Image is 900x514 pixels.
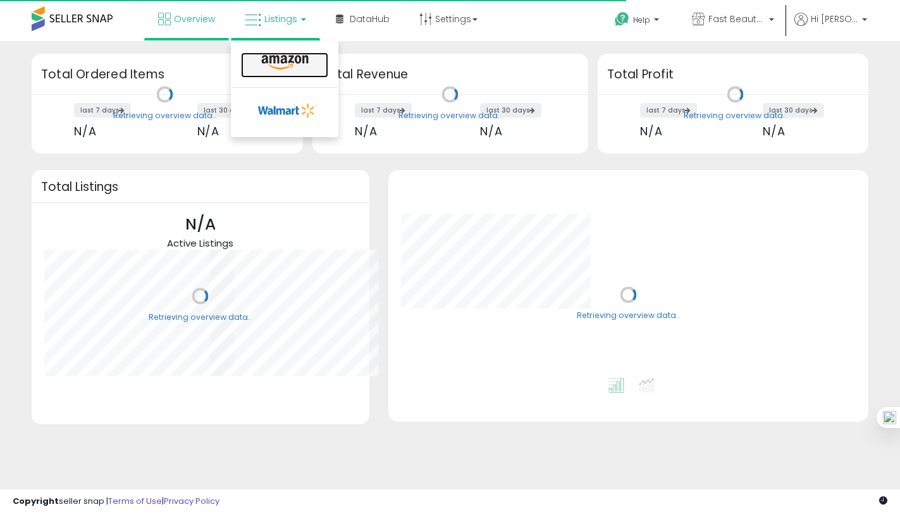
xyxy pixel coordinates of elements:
span: Hi [PERSON_NAME] [811,13,858,25]
span: Fast Beauty ([GEOGRAPHIC_DATA]) [708,13,765,25]
div: seller snap | | [13,496,219,508]
span: Help [633,15,650,25]
i: Get Help [614,11,630,27]
a: Hi [PERSON_NAME] [794,13,867,41]
div: Retrieving overview data.. [577,310,680,322]
div: Retrieving overview data.. [113,110,216,121]
a: Help [605,2,672,41]
span: Listings [264,13,297,25]
div: Retrieving overview data.. [149,312,252,323]
strong: Copyright [13,495,59,507]
div: Retrieving overview data.. [684,110,787,121]
span: Overview [174,13,215,25]
a: Terms of Use [108,495,162,507]
img: one_i.png [883,411,896,424]
a: Privacy Policy [164,495,219,507]
span: DataHub [350,13,390,25]
div: Retrieving overview data.. [398,110,502,121]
